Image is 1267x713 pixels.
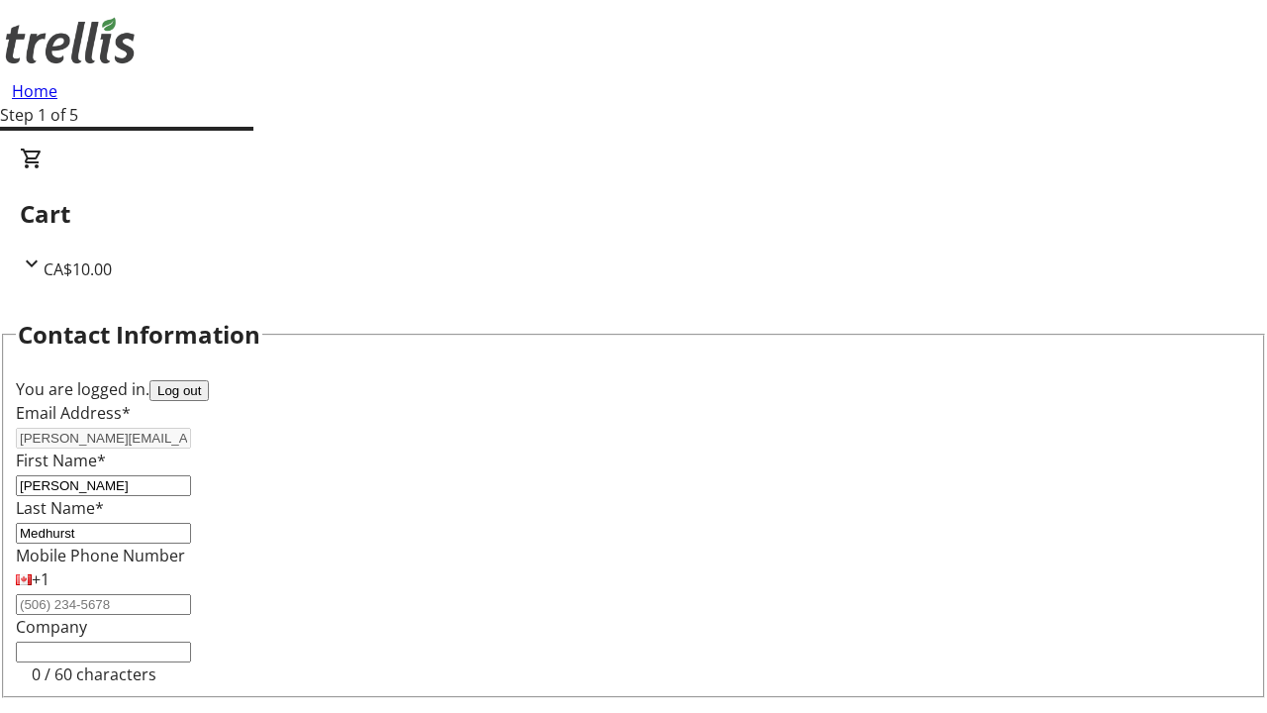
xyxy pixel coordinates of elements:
label: Mobile Phone Number [16,545,185,566]
label: First Name* [16,450,106,471]
tr-character-limit: 0 / 60 characters [32,663,156,685]
label: Company [16,616,87,638]
span: CA$10.00 [44,258,112,280]
h2: Cart [20,196,1247,232]
div: You are logged in. [16,377,1251,401]
input: (506) 234-5678 [16,594,191,615]
div: CartCA$10.00 [20,147,1247,281]
h2: Contact Information [18,317,260,353]
button: Log out [149,380,209,401]
label: Email Address* [16,402,131,424]
label: Last Name* [16,497,104,519]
